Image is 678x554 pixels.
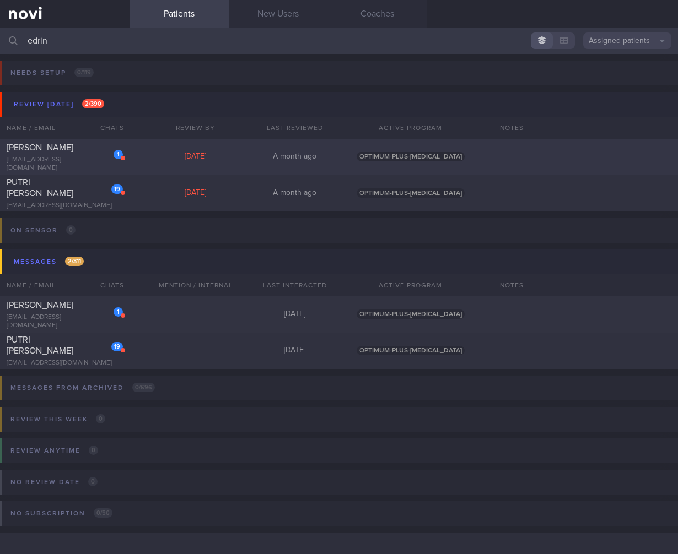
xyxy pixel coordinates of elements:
div: No review date [8,475,100,490]
div: [EMAIL_ADDRESS][DOMAIN_NAME] [7,202,123,210]
div: Review By [146,117,245,139]
div: Active Program [345,274,477,296]
div: [EMAIL_ADDRESS][DOMAIN_NAME] [7,359,123,367]
div: Last Interacted [245,274,345,296]
span: 0 [89,446,98,455]
div: A month ago [245,188,345,198]
span: [PERSON_NAME] [7,143,73,152]
span: [PERSON_NAME] [7,301,73,309]
div: No subscription [8,506,115,521]
div: 1 [114,150,123,159]
span: PUTRI [PERSON_NAME] [7,335,73,355]
span: 2 / 311 [65,257,84,266]
div: On sensor [8,223,78,238]
span: OPTIMUM-PLUS-[MEDICAL_DATA] [357,188,465,198]
span: OPTIMUM-PLUS-[MEDICAL_DATA] [357,152,465,161]
span: PUTRI [PERSON_NAME] [7,178,73,198]
div: Messages from Archived [8,381,158,395]
div: 19 [111,342,123,351]
div: Last Reviewed [245,117,345,139]
span: 0 [66,225,76,235]
div: [DATE] [245,346,345,356]
div: Needs setup [8,66,96,80]
div: Notes [493,117,678,139]
span: 0 / 56 [94,508,112,518]
span: OPTIMUM-PLUS-[MEDICAL_DATA] [357,309,465,319]
span: 0 / 696 [132,383,155,392]
div: [DATE] [146,152,245,162]
button: Assigned patients [583,32,671,49]
div: Active Program [345,117,477,139]
div: A month ago [245,152,345,162]
span: 2 / 390 [82,99,104,108]
div: Chats [85,274,130,296]
div: Review [DATE] [11,97,107,112]
div: [DATE] [245,309,345,319]
div: Notes [493,274,678,296]
div: [EMAIL_ADDRESS][DOMAIN_NAME] [7,156,123,172]
span: 0 [96,414,105,423]
div: Review this week [8,412,108,427]
div: 19 [111,184,123,194]
div: Chats [85,117,130,139]
div: Review anytime [8,443,101,458]
div: Messages [11,254,87,269]
span: OPTIMUM-PLUS-[MEDICAL_DATA] [357,346,465,355]
div: [EMAIL_ADDRESS][DOMAIN_NAME] [7,313,123,330]
span: 0 [88,477,98,486]
div: Mention / Internal [146,274,245,296]
div: 1 [114,307,123,317]
span: 0 / 119 [74,68,94,77]
div: [DATE] [146,188,245,198]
